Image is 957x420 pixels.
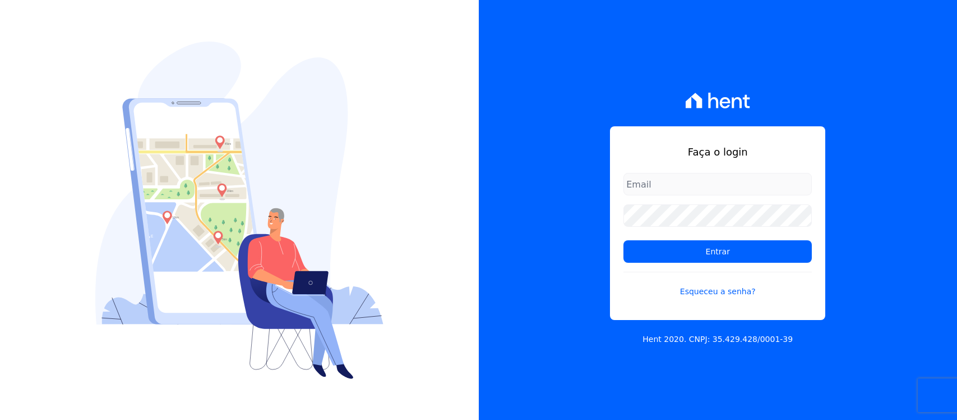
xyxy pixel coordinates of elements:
p: Hent 2020. CNPJ: 35.429.428/0001-39 [642,334,793,345]
a: Esqueceu a senha? [623,272,812,298]
img: Login [95,42,383,379]
input: Email [623,173,812,195]
input: Entrar [623,240,812,263]
h1: Faça o login [623,144,812,159]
